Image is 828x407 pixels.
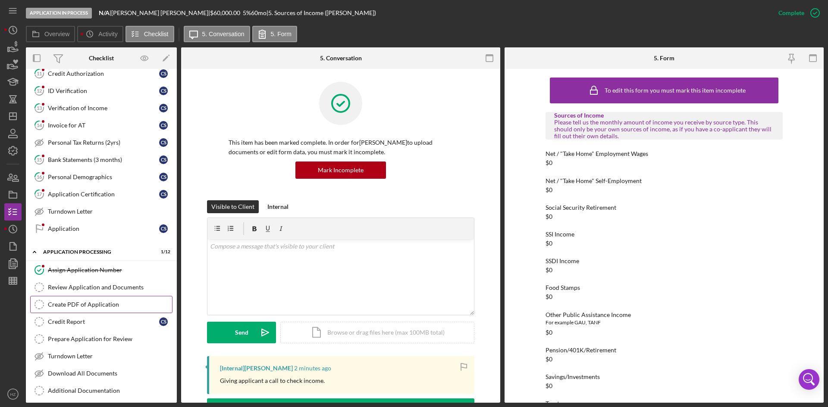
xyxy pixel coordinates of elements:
button: 5. Conversation [184,26,250,42]
a: Turndown Letter [30,203,172,220]
a: 11Credit AuthorizationCS [30,65,172,82]
div: $0 [546,240,552,247]
div: $0 [546,186,552,193]
div: Invoice for AT [48,122,159,129]
div: SSI Income [546,231,783,238]
button: Activity [77,26,123,42]
div: Savings/Investments [546,373,783,380]
div: C S [159,138,168,147]
tspan: 17 [37,191,42,197]
div: Application Certification [48,191,159,198]
button: Send [207,322,276,343]
label: 5. Conversation [202,31,245,37]
div: $0 [546,329,552,336]
tspan: 12 [37,88,42,93]
text: HZ [10,392,16,397]
a: Prepare Application for Review [30,330,172,348]
div: Sources of Income [554,112,774,119]
div: For example GAU, TANF [546,318,783,327]
a: Credit ReportCS [30,313,172,330]
label: Checklist [144,31,169,37]
button: Checklist [125,26,174,42]
tspan: 13 [37,105,42,111]
a: 15Bank Statements (3 months)CS [30,151,172,168]
div: C S [159,155,168,164]
div: Net / "Take Home" Self-Employment [546,177,783,184]
div: Review Application and Documents [48,284,172,291]
div: Other Public Assistance Income [546,311,783,318]
p: This item has been marked complete. In order for [PERSON_NAME] to upload documents or edit form d... [229,138,453,157]
div: Please tell us the monthly amount of income you receive by source type. This should only be your ... [554,119,774,140]
a: Additional Documentation [30,382,172,399]
a: 14Invoice for ATCS [30,117,172,134]
label: Activity [98,31,117,37]
a: 17Application CertificationCS [30,186,172,203]
div: Open Intercom Messenger [799,369,819,390]
div: | 5. Sources of Income ([PERSON_NAME]) [267,9,376,16]
div: Verification of Income [48,105,159,112]
button: Visible to Client [207,200,259,213]
tspan: 14 [37,122,42,128]
div: Net / "Take Home" Employment Wages [546,150,783,157]
tspan: 15 [37,157,42,162]
a: Assign Application Number [30,261,172,279]
div: Food Stamps [546,284,783,291]
div: $0 [546,293,552,300]
button: Overview [26,26,75,42]
div: C S [159,173,168,181]
div: 60 mo [251,9,267,16]
div: Visible to Client [211,200,254,213]
a: 13Verification of IncomeCS [30,99,172,117]
label: Overview [44,31,69,37]
div: $0 [546,213,552,220]
div: C S [159,87,168,95]
button: Mark Incomplete [295,162,386,179]
div: Credit Authorization [48,70,159,77]
div: [Internal] [PERSON_NAME] [220,365,293,372]
div: Credit Report [48,318,159,325]
a: Review Application and Documents [30,279,172,296]
button: 5. Form [252,26,297,42]
div: Complete [778,4,804,22]
a: Create PDF of Application [30,296,172,313]
div: [PERSON_NAME] [PERSON_NAME] | [111,9,210,16]
div: | [99,9,111,16]
tspan: 11 [37,71,42,76]
button: HZ [4,385,22,403]
div: Personal Demographics [48,174,159,180]
div: Assign Application Number [48,267,172,273]
div: Turndown Letter [48,208,172,215]
b: N/A [99,9,110,16]
div: C S [159,69,168,78]
div: Social Security Retirement [546,204,783,211]
div: $0 [546,267,552,273]
div: Application Processing [43,249,149,255]
button: Complete [770,4,824,22]
div: To edit this form you must mark this item incomplete [605,87,746,94]
div: $60,000.00 [210,9,243,16]
div: SSDI Income [546,258,783,264]
a: Download All Documents [30,365,172,382]
time: 2025-09-02 17:33 [294,365,331,372]
div: Send [235,322,248,343]
button: Internal [263,200,293,213]
div: Pension/401K/Retirement [546,347,783,354]
div: C S [159,190,168,199]
div: C S [159,224,168,233]
div: C S [159,121,168,130]
div: Application In Process [26,8,92,19]
p: Giving applicant a call to check income. [220,376,325,385]
div: Personal Tax Returns (2yrs) [48,139,159,146]
div: Prepare Application for Review [48,336,172,342]
div: $0 [546,356,552,363]
div: C S [159,104,168,112]
div: Checklist [89,55,114,62]
div: Turndown Letter [48,353,172,360]
div: Create PDF of Application [48,301,172,308]
div: $0 [546,159,552,166]
div: 1 / 12 [155,249,170,255]
div: Bank Statements (3 months) [48,156,159,163]
div: Internal [267,200,289,213]
a: ApplicationCS [30,220,172,237]
div: 5. Conversation [320,55,362,62]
